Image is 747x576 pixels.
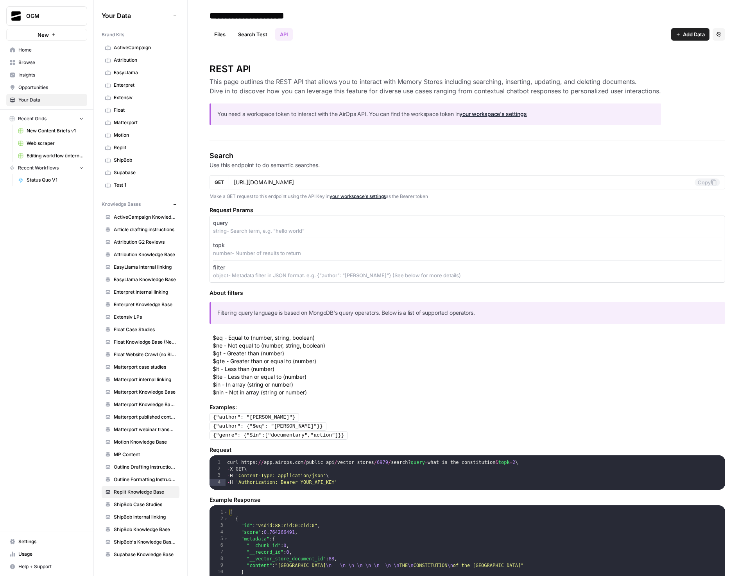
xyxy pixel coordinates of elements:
[114,132,176,139] span: Motion
[210,473,226,479] div: 3
[210,206,725,214] h5: Request Params
[9,9,23,23] img: OGM Logo
[210,466,226,473] div: 2
[26,12,73,20] span: OGM
[114,514,176,521] span: ShipBob internal linking
[27,177,84,184] span: Status Quo V1
[102,201,141,208] span: Knowledge Bases
[102,236,179,248] a: Attribution G2 Reviews
[210,28,230,41] a: Files
[102,66,179,79] a: EasyLlama
[213,342,725,350] li: $ne - Not equal to (number, string, boolean)
[102,498,179,511] a: ShipBob Case Studies
[114,426,176,433] span: Matterport webinar transcripts
[210,63,661,75] h2: REST API
[114,144,176,151] span: Replit
[210,413,299,422] pre: {"author": "[PERSON_NAME]"}
[114,551,176,558] span: Supabase Knowledge Base
[114,401,176,408] span: Matterport Knowledge Base V2
[114,57,176,64] span: Attribution
[18,563,84,570] span: Help + Support
[114,239,176,246] span: Attribution G2 Reviews
[14,137,87,150] a: Web scraper
[213,271,722,279] p: object - Metadata filter in JSON format. e.g. {"author": "[PERSON_NAME]"} (See below for more det...
[114,439,176,446] span: Motion Knowledge Base
[210,289,725,297] h5: About filters
[114,301,176,308] span: Enterpret Knowledge Base
[213,357,725,365] li: $gte - Greater than or equal to (number)
[114,276,176,283] span: EasyLlama Knowledge Base
[18,84,84,91] span: Opportunities
[14,125,87,137] a: New Content Briefs v1
[671,28,709,41] button: Add Data
[102,129,179,141] a: Motion
[102,436,179,448] a: Motion Knowledge Base
[102,311,179,323] a: Extensiv LPs
[102,104,179,116] a: Float
[213,264,225,271] p: filter
[459,111,527,117] a: your workspace's settings
[102,486,179,498] a: Replit Knowledge Base
[210,523,228,529] div: 3
[102,79,179,91] a: Enterpret
[330,193,386,199] a: your workspace's settings
[102,361,179,373] a: Matterport case studies
[6,69,87,81] a: Insights
[6,44,87,56] a: Home
[217,110,655,119] p: You need a workspace token to interact with the AirOps API. You can find the workspace token in
[102,386,179,398] a: Matterport Knowledge Base
[102,54,179,66] a: Attribution
[102,423,179,436] a: Matterport webinar transcripts
[6,29,87,41] button: New
[210,77,661,96] h3: This page outlines the REST API that allows you to interact with Memory Stores including searchin...
[18,96,84,103] span: Your Data
[102,536,179,548] a: ShipBob's Knowledge Base V2
[210,479,226,486] div: 4
[210,161,725,169] p: Use this endpoint to do semantic searches.
[114,82,176,89] span: Enterpret
[210,542,228,549] div: 6
[114,476,176,483] span: Outline Formatting Instructions
[210,569,228,576] div: 10
[213,249,722,257] p: number - Number of results to return
[27,152,84,159] span: Editing workflow (internal use)
[114,157,176,164] span: ShipBob
[6,56,87,69] a: Browse
[114,264,176,271] span: EasyLlama internal linking
[102,223,179,236] a: Article drafting instructions
[114,351,176,358] span: Float Website Crawl (no Blog)
[6,81,87,94] a: Opportunities
[102,461,179,473] a: Outline Drafting Instructions V2
[213,373,725,381] li: $lte - Less than or equal to (number)
[224,536,228,542] span: Toggle code folding, rows 5 through 10
[114,226,176,233] span: Article drafting instructions
[102,41,179,54] a: ActiveCampaign
[114,464,176,471] span: Outline Drafting Instructions V2
[213,350,725,357] li: $gt - Greater than (number)
[102,273,179,286] a: EasyLlama Knowledge Base
[18,71,84,78] span: Insights
[18,551,84,558] span: Usage
[213,381,725,389] li: $in - In array (string or number)
[18,59,84,66] span: Browse
[102,473,179,486] a: Outline Formatting Instructions
[210,516,228,523] div: 2
[114,376,176,383] span: Matterport internal linking
[27,140,84,147] span: Web scraper
[6,6,87,26] button: Workspace: OGM
[6,548,87,560] a: Usage
[6,162,87,174] button: Recent Workflows
[6,535,87,548] a: Settings
[210,150,725,161] h4: Search
[38,31,49,39] span: New
[114,314,176,321] span: Extensiv LPs
[224,516,228,523] span: Toggle code folding, rows 2 through 11
[114,389,176,396] span: Matterport Knowledge Base
[210,459,226,466] div: 1
[114,489,176,496] span: Replit Knowledge Base
[114,339,176,346] span: Float Knowledge Base (New)
[102,179,179,191] a: Test 1
[102,448,179,461] a: MP Content
[102,348,179,361] a: Float Website Crawl (no Blog)
[102,523,179,536] a: ShipBob Knowledge Base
